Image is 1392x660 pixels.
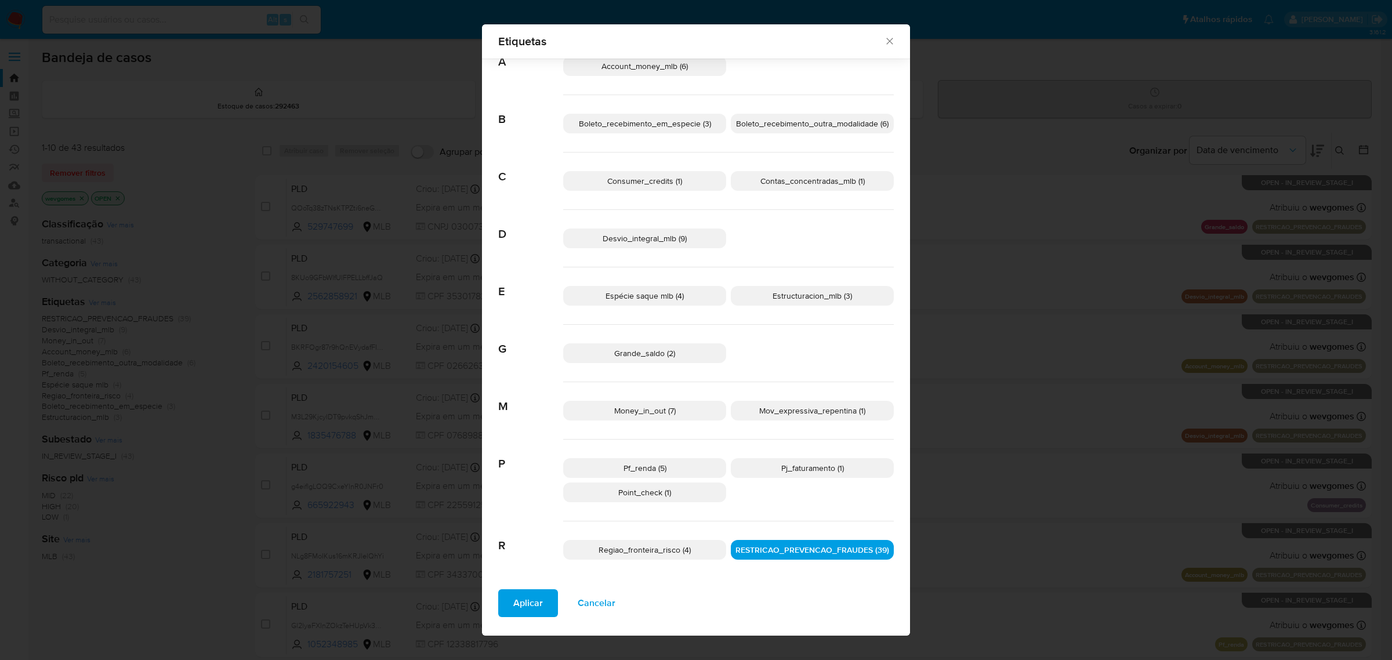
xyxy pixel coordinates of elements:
[601,60,688,72] span: Account_money_mlb (6)
[773,290,852,302] span: Estructuracion_mlb (3)
[498,589,558,617] button: Aplicar
[498,521,563,553] span: R
[623,462,666,474] span: Pf_renda (5)
[563,229,726,248] div: Desvio_integral_mlb (9)
[781,462,844,474] span: Pj_faturamento (1)
[618,487,671,498] span: Point_check (1)
[498,210,563,241] span: D
[513,590,543,616] span: Aplicar
[563,114,726,133] div: Boleto_recebimento_em_especie (3)
[498,267,563,299] span: E
[498,382,563,414] span: M
[563,171,726,191] div: Consumer_credits (1)
[731,540,894,560] div: RESTRICAO_PREVENCAO_FRAUDES (39)
[731,114,894,133] div: Boleto_recebimento_outra_modalidade (6)
[563,589,630,617] button: Cancelar
[731,401,894,420] div: Mov_expressiva_repentina (1)
[735,544,889,556] span: RESTRICAO_PREVENCAO_FRAUDES (39)
[731,458,894,478] div: Pj_faturamento (1)
[563,401,726,420] div: Money_in_out (7)
[563,343,726,363] div: Grande_saldo (2)
[498,95,563,126] span: B
[563,286,726,306] div: Espécie saque mlb (4)
[498,35,884,47] span: Etiquetas
[579,118,711,129] span: Boleto_recebimento_em_especie (3)
[731,286,894,306] div: Estructuracion_mlb (3)
[759,405,865,416] span: Mov_expressiva_repentina (1)
[498,440,563,471] span: P
[884,35,894,46] button: Fechar
[563,483,726,502] div: Point_check (1)
[498,153,563,184] span: C
[607,175,682,187] span: Consumer_credits (1)
[563,56,726,76] div: Account_money_mlb (6)
[563,540,726,560] div: Regiao_fronteira_risco (4)
[606,290,684,302] span: Espécie saque mlb (4)
[563,458,726,478] div: Pf_renda (5)
[498,325,563,356] span: G
[578,590,615,616] span: Cancelar
[736,118,889,129] span: Boleto_recebimento_outra_modalidade (6)
[614,347,675,359] span: Grande_saldo (2)
[760,175,865,187] span: Contas_concentradas_mlb (1)
[498,578,894,591] h2: Filtros selecionados
[614,405,676,416] span: Money_in_out (7)
[603,233,687,244] span: Desvio_integral_mlb (9)
[731,171,894,191] div: Contas_concentradas_mlb (1)
[599,544,691,556] span: Regiao_fronteira_risco (4)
